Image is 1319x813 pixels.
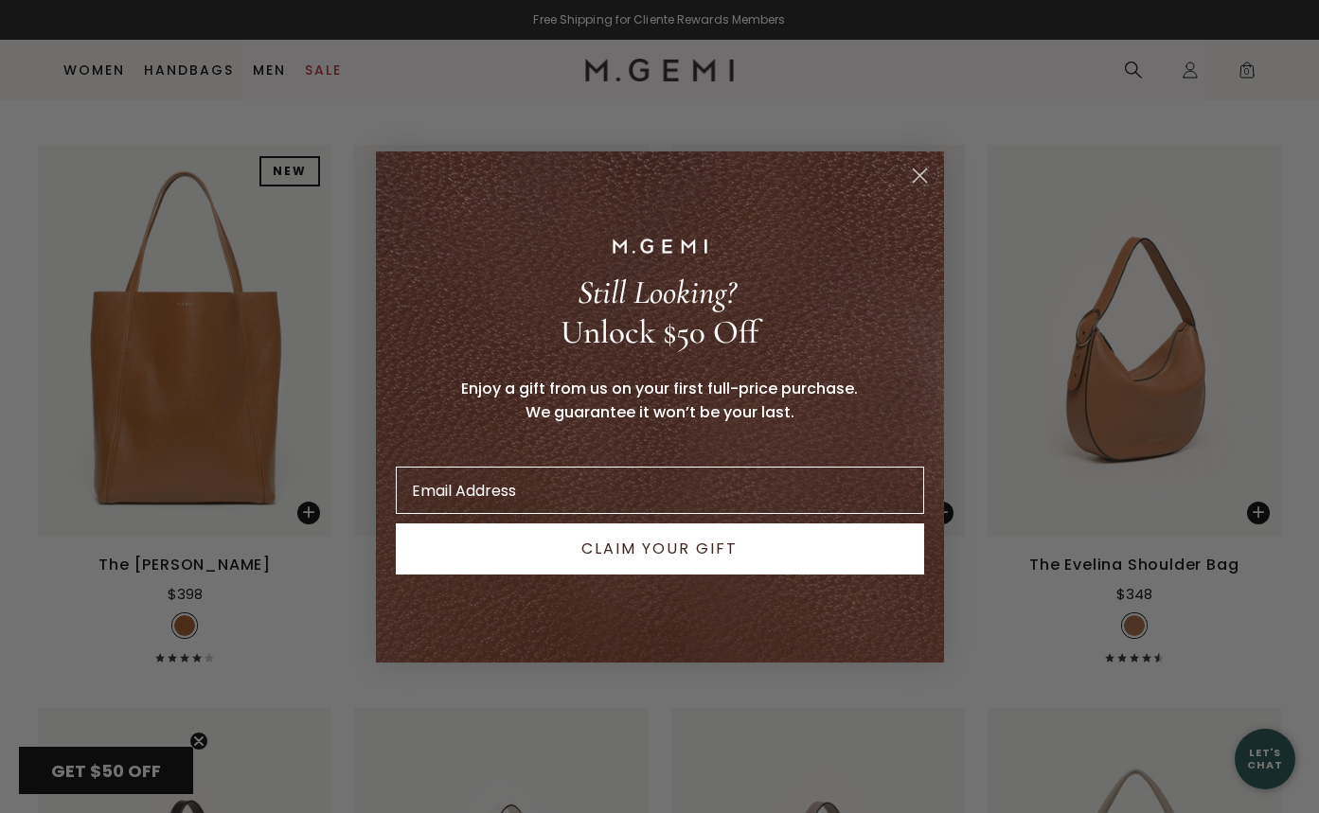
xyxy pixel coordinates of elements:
[613,239,707,254] img: M.GEMI
[561,312,758,352] span: Unlock $50 Off
[903,159,936,192] button: Close dialog
[396,467,924,514] input: Email Address
[461,378,858,423] span: Enjoy a gift from us on your first full-price purchase. We guarantee it won’t be your last.
[578,273,736,312] span: Still Looking?
[396,523,924,574] button: CLAIM YOUR GIFT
